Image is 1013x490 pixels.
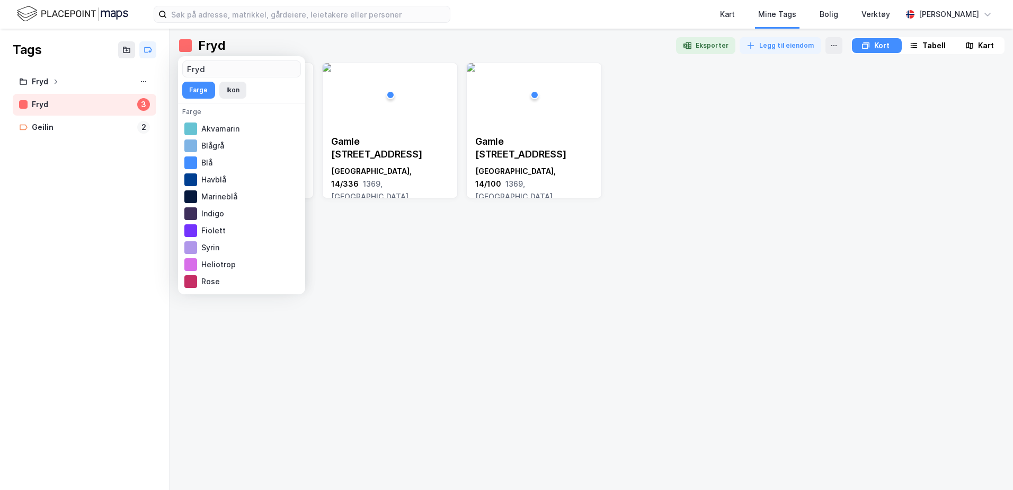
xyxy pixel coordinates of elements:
span: 1369, [GEOGRAPHIC_DATA] [475,179,553,201]
div: Blå [182,154,301,171]
div: Mine Tags [758,8,796,21]
button: Farge [182,82,215,99]
div: Heliotrop [182,256,301,273]
div: Gamle [STREET_ADDRESS] [331,135,449,161]
input: Navn [183,61,300,77]
div: [PERSON_NAME] [919,8,979,21]
div: Fiolett [182,222,301,239]
img: 256x120 [323,63,331,72]
div: Verktøy [861,8,890,21]
div: Gamle [STREET_ADDRESS] [475,135,593,161]
span: 1369, [GEOGRAPHIC_DATA] [331,179,408,201]
div: Kontrollprogram for chat [960,439,1013,490]
div: Havblå [182,171,301,188]
div: Kart [720,8,735,21]
div: Blågrå [182,137,301,154]
div: Fryd [198,37,225,54]
button: Ikon [219,82,246,99]
div: Farge [182,108,301,116]
input: Søk på adresse, matrikkel, gårdeiere, leietakere eller personer [167,6,450,22]
img: logo.f888ab2527a4732fd821a326f86c7f29.svg [17,5,128,23]
img: 256x120 [467,63,475,72]
div: Kort [874,39,890,52]
div: [GEOGRAPHIC_DATA], 14/336 [331,165,449,203]
button: Legg til eiendom [740,37,821,54]
div: 3 [137,98,150,111]
a: Fryd3 [13,94,156,116]
div: Tags [13,41,41,58]
div: Kart [978,39,994,52]
div: 2 [137,121,150,134]
div: Tabell [922,39,946,52]
div: Akvamarin [182,120,301,137]
div: Fryd [32,75,48,89]
div: Fryd [32,98,133,111]
iframe: Chat Widget [960,439,1013,490]
div: Syrin [182,239,301,256]
div: Geilin [32,121,133,134]
div: [GEOGRAPHIC_DATA], 14/100 [475,165,593,203]
button: Eksporter [676,37,735,54]
div: Indigo [182,205,301,222]
a: Geilin2 [13,117,156,138]
div: Rose [182,273,301,290]
div: Bolig [820,8,838,21]
div: Marineblå [182,188,301,205]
